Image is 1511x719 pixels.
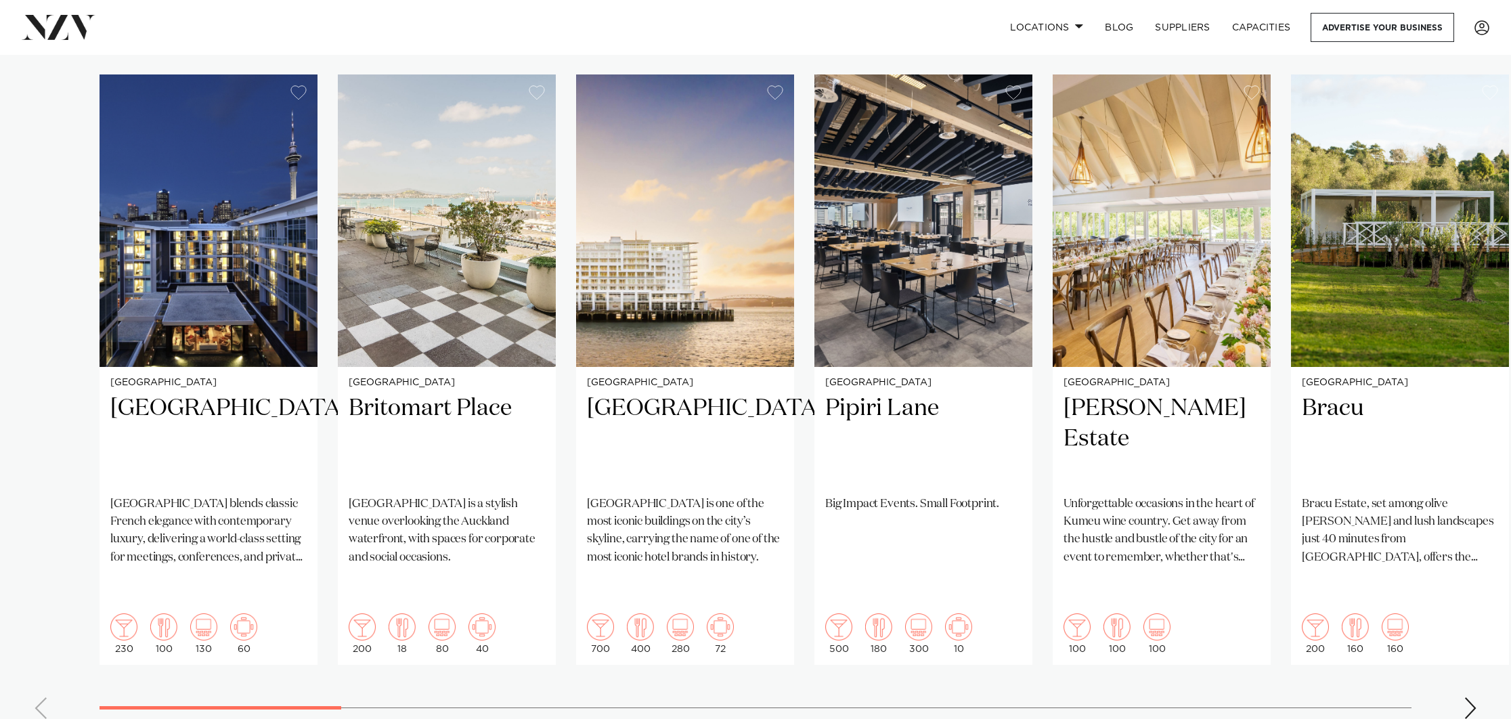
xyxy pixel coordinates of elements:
[1064,496,1260,567] p: Unforgettable occasions in the heart of Kumeu wine country. Get away from the hustle and bustle o...
[627,613,654,654] div: 400
[814,74,1032,665] a: [GEOGRAPHIC_DATA] Pipiri Lane Big Impact Events. Small Footprint. 500 180 300 10
[945,613,972,640] img: meeting.png
[825,378,1022,388] small: [GEOGRAPHIC_DATA]
[1302,496,1498,567] p: Bracu Estate, set among olive [PERSON_NAME] and lush landscapes just 40 minutes from [GEOGRAPHIC_...
[349,393,545,485] h2: Britomart Place
[707,613,734,654] div: 72
[825,393,1022,485] h2: Pipiri Lane
[349,496,545,567] p: [GEOGRAPHIC_DATA] is a stylish venue overlooking the Auckland waterfront, with spaces for corpora...
[429,613,456,640] img: theatre.png
[1094,13,1144,42] a: BLOG
[1064,613,1091,640] img: cocktail.png
[1302,613,1329,640] img: cocktail.png
[1053,74,1271,665] swiper-slide: 5 / 30
[587,613,614,640] img: cocktail.png
[1103,613,1131,654] div: 100
[110,378,307,388] small: [GEOGRAPHIC_DATA]
[110,613,137,640] img: cocktail.png
[1311,13,1454,42] a: Advertise your business
[905,613,932,654] div: 300
[389,613,416,654] div: 18
[22,15,95,39] img: nzv-logo.png
[945,613,972,654] div: 10
[587,393,783,485] h2: [GEOGRAPHIC_DATA]
[587,613,614,654] div: 700
[905,613,932,640] img: theatre.png
[1144,13,1221,42] a: SUPPLIERS
[587,496,783,567] p: [GEOGRAPHIC_DATA] is one of the most iconic buildings on the city’s skyline, carrying the name of...
[349,613,376,654] div: 200
[338,74,556,665] a: [GEOGRAPHIC_DATA] Britomart Place [GEOGRAPHIC_DATA] is a stylish venue overlooking the Auckland w...
[110,613,137,654] div: 230
[100,74,317,367] img: Sofitel Auckland Viaduct Harbour hotel venue
[389,613,416,640] img: dining.png
[349,378,545,388] small: [GEOGRAPHIC_DATA]
[576,74,794,665] a: [GEOGRAPHIC_DATA] [GEOGRAPHIC_DATA] [GEOGRAPHIC_DATA] is one of the most iconic buildings on the ...
[1064,378,1260,388] small: [GEOGRAPHIC_DATA]
[230,613,257,640] img: meeting.png
[865,613,892,654] div: 180
[100,74,317,665] a: Sofitel Auckland Viaduct Harbour hotel venue [GEOGRAPHIC_DATA] [GEOGRAPHIC_DATA] [GEOGRAPHIC_DATA...
[429,613,456,654] div: 80
[1053,74,1271,665] a: [GEOGRAPHIC_DATA] [PERSON_NAME] Estate Unforgettable occasions in the heart of Kumeu wine country...
[110,496,307,567] p: [GEOGRAPHIC_DATA] blends classic French elegance with contemporary luxury, delivering a world-cla...
[468,613,496,640] img: meeting.png
[576,74,794,665] swiper-slide: 3 / 30
[1302,393,1498,485] h2: Bracu
[338,74,556,665] swiper-slide: 2 / 30
[1302,378,1498,388] small: [GEOGRAPHIC_DATA]
[865,613,892,640] img: dining.png
[1103,613,1131,640] img: dining.png
[190,613,217,654] div: 130
[587,378,783,388] small: [GEOGRAPHIC_DATA]
[814,74,1032,665] swiper-slide: 4 / 30
[1064,613,1091,654] div: 100
[627,613,654,640] img: dining.png
[1291,74,1509,665] swiper-slide: 6 / 30
[825,613,852,640] img: cocktail.png
[1342,613,1369,654] div: 160
[1064,393,1260,485] h2: [PERSON_NAME] Estate
[667,613,694,654] div: 280
[1382,613,1409,640] img: theatre.png
[825,613,852,654] div: 500
[1221,13,1302,42] a: Capacities
[230,613,257,654] div: 60
[1291,74,1509,665] a: [GEOGRAPHIC_DATA] Bracu Bracu Estate, set among olive [PERSON_NAME] and lush landscapes just 40 m...
[1302,613,1329,654] div: 200
[150,613,177,640] img: dining.png
[349,613,376,640] img: cocktail.png
[1143,613,1170,640] img: theatre.png
[999,13,1094,42] a: Locations
[100,74,317,665] swiper-slide: 1 / 30
[1382,613,1409,654] div: 160
[825,496,1022,513] p: Big Impact Events. Small Footprint.
[468,613,496,654] div: 40
[1143,613,1170,654] div: 100
[1342,613,1369,640] img: dining.png
[150,613,177,654] div: 100
[667,613,694,640] img: theatre.png
[707,613,734,640] img: meeting.png
[110,393,307,485] h2: [GEOGRAPHIC_DATA]
[190,613,217,640] img: theatre.png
